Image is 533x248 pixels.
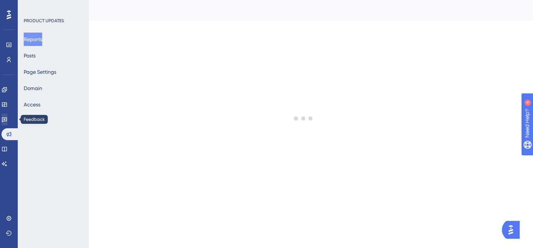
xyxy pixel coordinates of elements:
[24,65,56,79] button: Page Settings
[24,18,64,24] div: PRODUCT UPDATES
[51,4,54,10] div: 4
[502,219,524,241] iframe: UserGuiding AI Assistant Launcher
[17,2,46,11] span: Need Help?
[24,98,40,111] button: Access
[24,49,36,62] button: Posts
[24,33,42,46] button: Reports
[24,82,42,95] button: Domain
